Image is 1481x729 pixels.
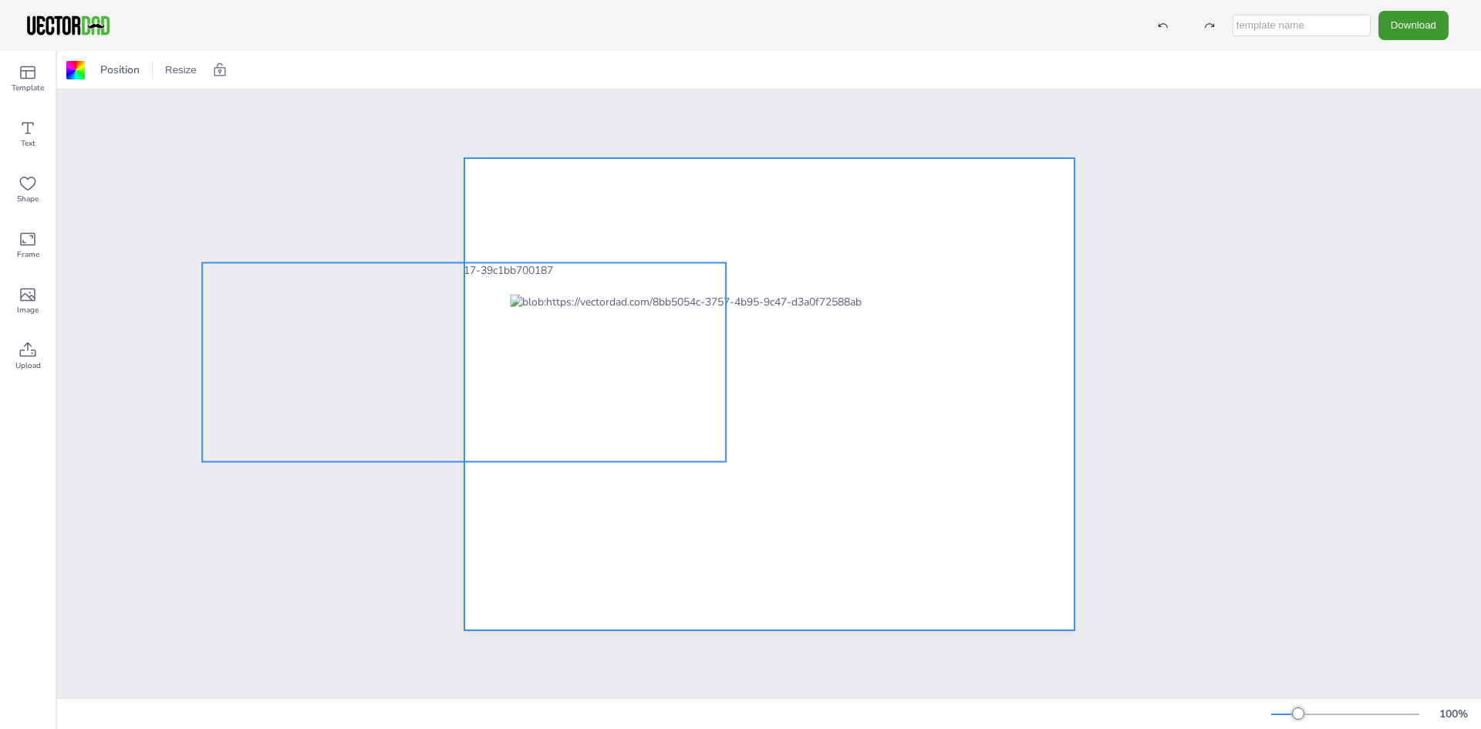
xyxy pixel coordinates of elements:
[1233,15,1371,36] input: template name
[17,193,39,205] span: Shape
[97,62,143,77] span: Position
[17,304,39,316] span: Image
[1435,707,1472,721] div: 100 %
[1378,11,1449,39] button: Download
[17,248,39,261] span: Frame
[15,359,41,372] span: Upload
[159,58,203,83] button: Resize
[12,82,44,94] span: Template
[25,14,112,37] img: VectorDad-1.png
[21,137,35,150] span: Text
